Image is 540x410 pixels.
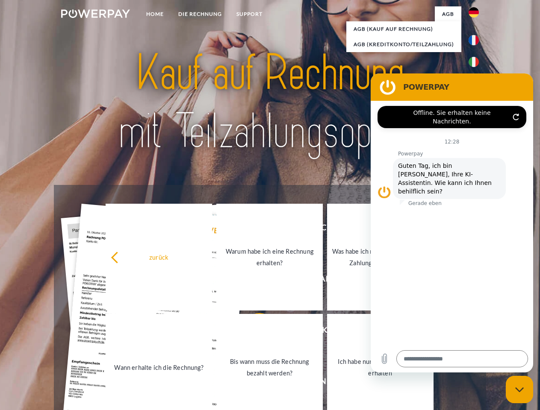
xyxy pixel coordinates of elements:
[171,6,229,22] a: DIE RECHNUNG
[506,376,533,403] iframe: Schaltfläche zum Öffnen des Messaging-Fensters; Konversation läuft
[469,35,479,45] img: fr
[221,246,318,269] div: Warum habe ich eine Rechnung erhalten?
[327,204,434,310] a: Was habe ich noch offen, ist meine Zahlung eingegangen?
[139,6,171,22] a: Home
[82,41,458,164] img: title-powerpay_de.svg
[469,57,479,67] img: it
[221,356,318,379] div: Bis wann muss die Rechnung bezahlt werden?
[346,21,461,37] a: AGB (Kauf auf Rechnung)
[111,361,207,373] div: Wann erhalte ich die Rechnung?
[435,6,461,22] a: agb
[61,9,130,18] img: logo-powerpay-white.svg
[346,37,461,52] a: AGB (Kreditkonto/Teilzahlung)
[371,73,533,372] iframe: Messaging-Fenster
[111,251,207,263] div: zurück
[229,6,270,22] a: SUPPORT
[332,356,428,379] div: Ich habe nur eine Teillieferung erhalten
[332,246,428,269] div: Was habe ich noch offen, ist meine Zahlung eingegangen?
[469,7,479,18] img: de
